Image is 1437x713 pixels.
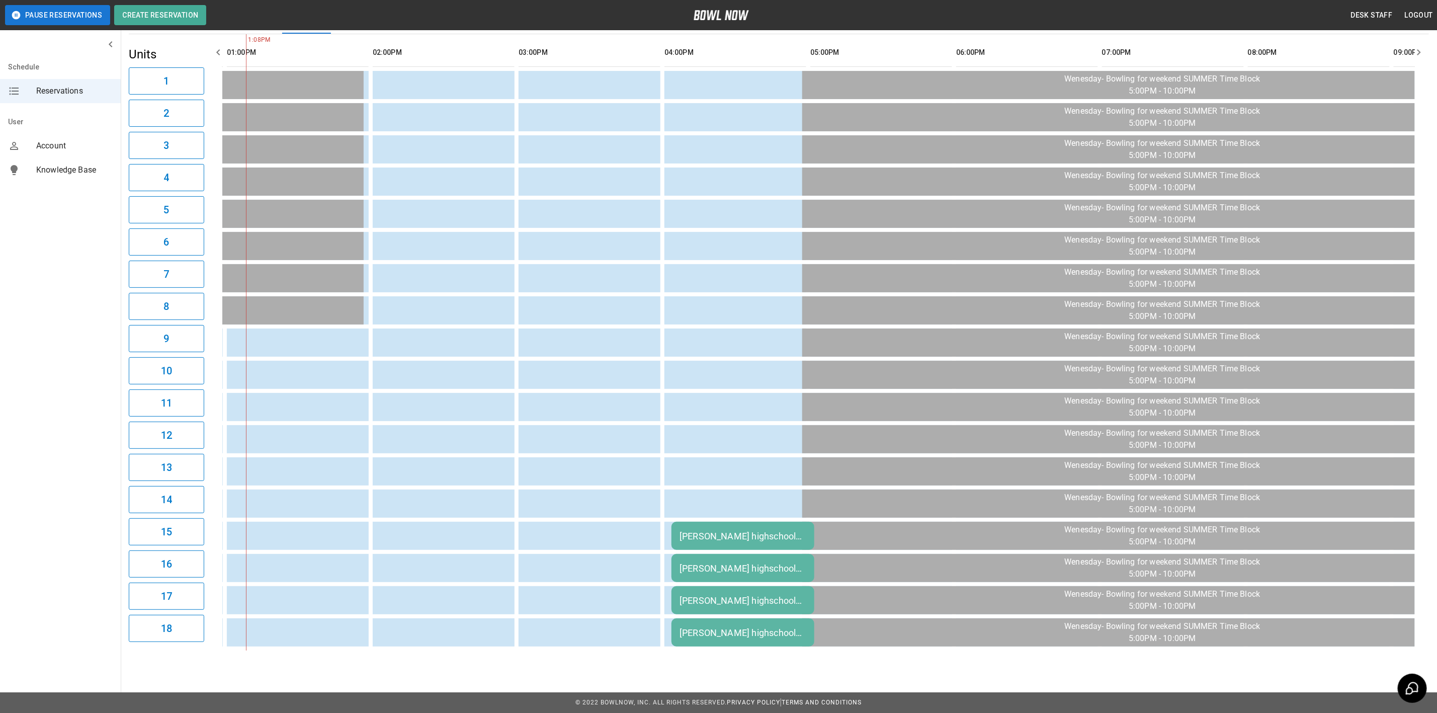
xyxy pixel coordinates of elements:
h6: 2 [163,105,169,121]
button: 12 [129,422,204,449]
h6: 16 [161,556,172,572]
span: © 2022 BowlNow, Inc. All Rights Reserved. [575,699,727,706]
h6: 7 [163,266,169,282]
button: 7 [129,261,204,288]
h6: 1 [163,73,169,89]
button: 15 [129,518,204,545]
button: 6 [129,228,204,256]
button: 17 [129,583,204,610]
button: 18 [129,615,204,642]
h6: 6 [163,234,169,250]
button: 8 [129,293,204,320]
button: 13 [129,454,204,481]
h6: 12 [161,427,172,443]
button: 10 [129,357,204,384]
h6: 18 [161,620,172,637]
h6: 11 [161,395,172,411]
div: [PERSON_NAME] highschool bowling [680,595,806,606]
button: 4 [129,164,204,191]
span: Reservations [36,85,113,97]
h5: Units [129,46,204,62]
button: 11 [129,389,204,417]
div: [PERSON_NAME] highschool bowling [680,531,806,541]
button: 3 [129,132,204,159]
button: 5 [129,196,204,223]
h6: 13 [161,459,172,476]
button: Create Reservation [114,5,206,25]
h6: 15 [161,524,172,540]
h6: 10 [161,363,172,379]
div: [PERSON_NAME] highschool bowling [680,627,806,638]
h6: 5 [163,202,169,218]
h6: 17 [161,588,172,604]
h6: 8 [163,298,169,314]
button: 14 [129,486,204,513]
div: [PERSON_NAME] highschool bowling [680,563,806,574]
button: Logout [1401,6,1437,25]
button: 1 [129,67,204,95]
h6: 3 [163,137,169,153]
button: 9 [129,325,204,352]
button: Desk Staff [1347,6,1397,25]
h6: 4 [163,170,169,186]
h6: 14 [161,492,172,508]
a: Privacy Policy [727,699,780,706]
span: 1:08PM [246,35,248,45]
img: logo [694,10,749,20]
button: 2 [129,100,204,127]
a: Terms and Conditions [782,699,862,706]
span: Account [36,140,113,152]
button: 16 [129,550,204,578]
span: Knowledge Base [36,164,113,176]
h6: 9 [163,331,169,347]
button: Pause Reservations [5,5,110,25]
